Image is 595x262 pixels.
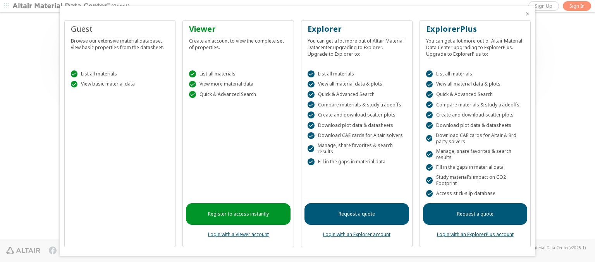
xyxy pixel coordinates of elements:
[426,91,433,98] div: 
[71,81,78,88] div: 
[308,122,406,129] div: Download plot data & datasheets
[426,190,524,197] div: Access stick-slip database
[426,24,524,34] div: ExplorerPlus
[426,111,433,118] div: 
[71,81,169,88] div: View basic material data
[426,164,433,171] div: 
[308,101,406,108] div: Compare materials & study tradeoffs
[426,177,433,184] div: 
[308,132,315,139] div: 
[437,231,514,238] a: Login with an ExplorerPlus account
[426,135,432,142] div: 
[308,91,406,98] div: Quick & Advanced Search
[308,81,406,88] div: View all material data & plots
[71,70,169,77] div: List all materials
[308,132,406,139] div: Download CAE cards for Altair solvers
[308,158,315,165] div: 
[423,203,528,225] a: Request a quote
[426,81,433,88] div: 
[71,24,169,34] div: Guest
[304,203,409,225] a: Request a quote
[308,70,315,77] div: 
[426,91,524,98] div: Quick & Advanced Search
[426,101,433,108] div: 
[189,81,196,88] div: 
[426,70,433,77] div: 
[426,132,524,145] div: Download CAE cards for Altair & 3rd party solvers
[189,81,287,88] div: View more material data
[426,174,524,187] div: Study material's impact on CO2 Footprint
[323,231,390,238] a: Login with an Explorer account
[308,81,315,88] div: 
[189,91,287,98] div: Quick & Advanced Search
[189,70,196,77] div: 
[71,70,78,77] div: 
[524,11,531,17] button: Close
[426,81,524,88] div: View all material data & plots
[426,101,524,108] div: Compare materials & study tradeoffs
[308,111,406,118] div: Create and download scatter plots
[308,34,406,57] div: You can get a lot more out of Altair Material Datacenter upgrading to Explorer. Upgrade to Explor...
[426,190,433,197] div: 
[426,122,524,129] div: Download plot data & datasheets
[308,122,315,129] div: 
[308,145,314,152] div: 
[426,151,433,158] div: 
[308,70,406,77] div: List all materials
[308,24,406,34] div: Explorer
[189,34,287,51] div: Create an account to view the complete set of properties.
[308,158,406,165] div: Fill in the gaps in material data
[189,70,287,77] div: List all materials
[208,231,269,238] a: Login with a Viewer account
[426,164,524,171] div: Fill in the gaps in material data
[308,101,315,108] div: 
[426,148,524,161] div: Manage, share favorites & search results
[426,111,524,118] div: Create and download scatter plots
[189,24,287,34] div: Viewer
[426,122,433,129] div: 
[426,70,524,77] div: List all materials
[71,34,169,51] div: Browse our extensive material database, view basic properties from the datasheet.
[308,111,315,118] div: 
[308,91,315,98] div: 
[426,34,524,57] div: You can get a lot more out of Altair Material Data Center upgrading to ExplorerPlus. Upgrade to E...
[308,142,406,155] div: Manage, share favorites & search results
[186,203,291,225] a: Register to access instantly
[189,91,196,98] div: 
